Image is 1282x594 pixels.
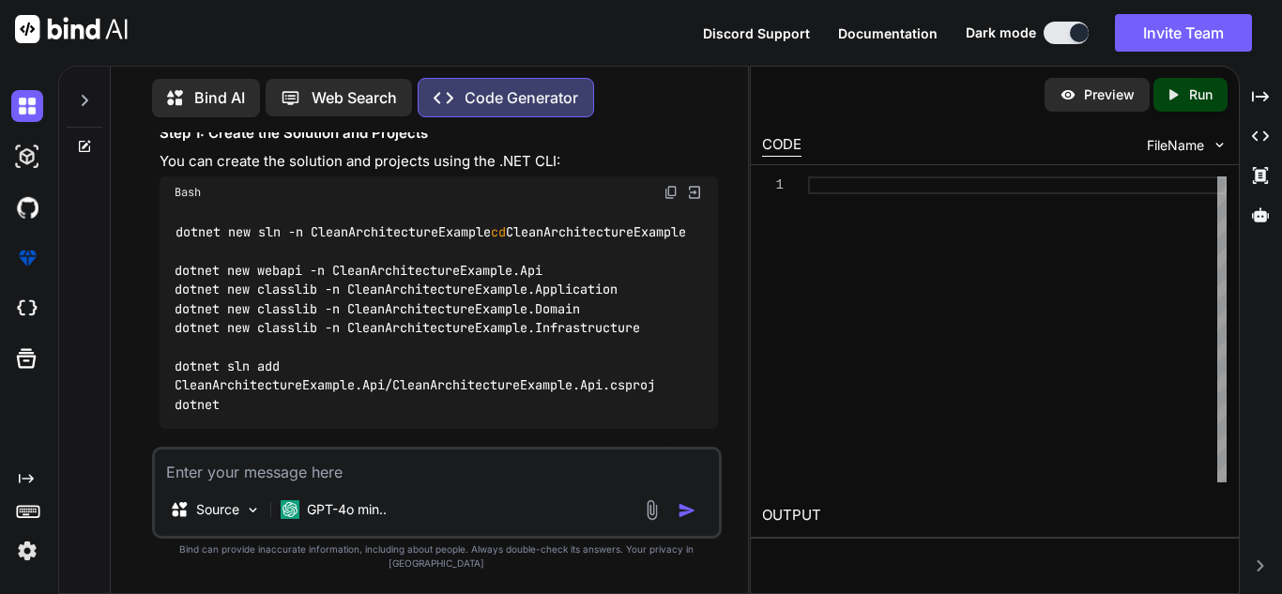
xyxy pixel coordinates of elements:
img: Open in Browser [686,184,703,201]
p: Source [196,500,239,519]
p: Web Search [312,86,397,109]
img: darkAi-studio [11,141,43,173]
img: Bind AI [15,15,128,43]
img: cloudideIcon [11,293,43,325]
img: settings [11,535,43,567]
span: Bash [175,185,201,200]
h3: Step 1: Create the Solution and Projects [160,123,718,145]
span: FileName [1147,136,1204,155]
button: Discord Support [703,23,810,43]
p: Bind AI [194,86,245,109]
p: GPT-4o min.. [307,500,387,519]
div: 1 [762,176,784,194]
p: Bind can provide inaccurate information, including about people. Always double-check its answers.... [152,542,722,571]
span: Dark mode [966,23,1036,42]
img: GPT-4o mini [281,500,299,519]
p: Open in Editor [176,444,265,463]
img: chevron down [1212,137,1228,153]
code: dotnet new sln -n CleanArchitectureExample CleanArchitectureExample dotnet new webapi -n CleanArc... [175,222,686,414]
img: icon [678,501,696,520]
button: Invite Team [1115,14,1252,52]
p: Code Generator [465,86,578,109]
div: CODE [762,134,801,157]
img: darkChat [11,90,43,122]
span: Discord Support [703,25,810,41]
p: Preview [1084,85,1135,104]
img: attachment [641,499,663,521]
h2: OUTPUT [751,494,1239,538]
span: Documentation [838,25,938,41]
img: premium [11,242,43,274]
button: Documentation [838,23,938,43]
p: Run [1189,85,1213,104]
img: githubDark [11,191,43,223]
img: preview [1060,86,1076,103]
img: Pick Models [245,502,261,518]
img: copy [664,185,679,200]
span: cd [491,224,506,241]
p: You can create the solution and projects using the .NET CLI: [160,151,718,173]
